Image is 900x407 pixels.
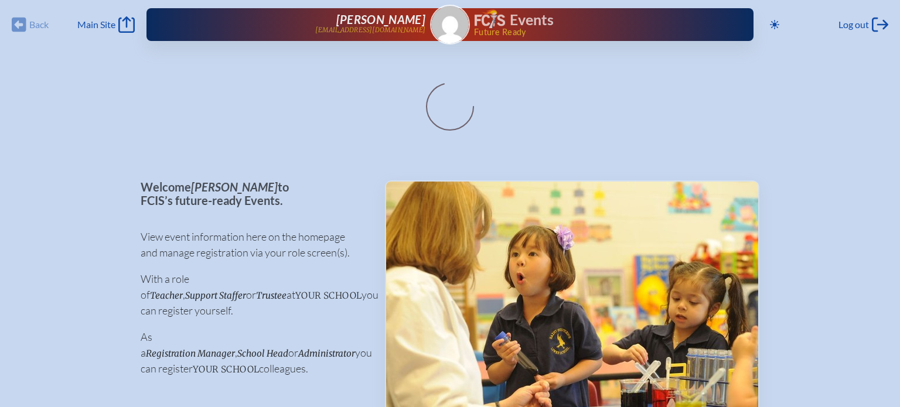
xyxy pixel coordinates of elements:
[475,9,716,36] div: FCIS Events — Future ready
[336,12,425,26] span: [PERSON_NAME]
[184,13,425,36] a: [PERSON_NAME][EMAIL_ADDRESS][DOMAIN_NAME]
[474,28,716,36] span: Future Ready
[141,180,366,207] p: Welcome to FCIS’s future-ready Events.
[315,26,425,34] p: [EMAIL_ADDRESS][DOMAIN_NAME]
[295,290,362,301] span: your school
[193,364,259,375] span: your school
[838,19,869,30] span: Log out
[141,271,366,319] p: With a role of , or at you can register yourself.
[77,16,135,33] a: Main Site
[146,348,235,359] span: Registration Manager
[237,348,288,359] span: School Head
[430,5,470,45] a: Gravatar
[141,329,366,377] p: As a , or you can register colleagues.
[77,19,115,30] span: Main Site
[191,180,278,194] span: [PERSON_NAME]
[256,290,287,301] span: Trustee
[298,348,355,359] span: Administrator
[185,290,246,301] span: Support Staffer
[141,229,366,261] p: View event information here on the homepage and manage registration via your role screen(s).
[150,290,183,301] span: Teacher
[431,6,469,43] img: Gravatar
